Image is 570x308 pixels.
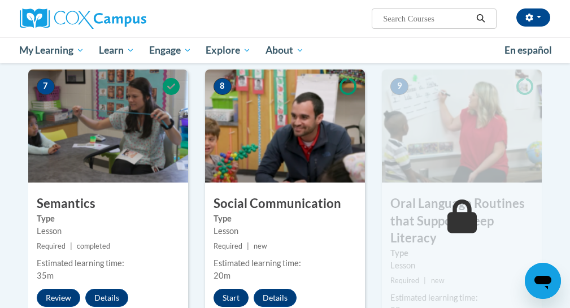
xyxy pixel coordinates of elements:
button: Review [37,289,80,307]
button: Account Settings [516,8,550,27]
span: completed [77,242,110,250]
span: En español [504,44,552,56]
span: About [266,44,304,57]
span: 8 [214,78,232,95]
span: Learn [99,44,134,57]
iframe: Button to launch messaging window [525,263,561,299]
h3: Oral Language Routines that Support Deep Literacy [382,195,542,247]
span: | [424,276,426,285]
span: 7 [37,78,55,95]
a: About [258,37,311,63]
div: Estimated learning time: [390,292,533,304]
span: | [70,242,72,250]
span: 20m [214,271,230,280]
a: My Learning [12,37,92,63]
span: My Learning [19,44,84,57]
div: Lesson [214,225,356,237]
div: Lesson [390,259,533,272]
a: Explore [198,37,258,63]
a: Engage [142,37,199,63]
span: 35m [37,271,54,280]
button: Details [254,289,297,307]
div: Estimated learning time: [37,257,180,270]
span: Explore [206,44,251,57]
span: Engage [149,44,192,57]
label: Type [390,247,533,259]
h3: Social Communication [205,195,365,212]
img: Cox Campus [20,8,146,29]
h3: Semantics [28,195,188,212]
div: Estimated learning time: [214,257,356,270]
span: 9 [390,78,408,95]
a: Cox Campus [20,8,185,29]
a: En español [497,38,559,62]
span: | [247,242,249,250]
a: Learn [92,37,142,63]
span: Required [37,242,66,250]
button: Search [472,12,489,25]
img: Course Image [205,70,365,183]
label: Type [37,212,180,225]
span: new [254,242,267,250]
button: Start [214,289,249,307]
div: Main menu [11,37,559,63]
div: Lesson [37,225,180,237]
img: Course Image [382,70,542,183]
label: Type [214,212,356,225]
span: Required [390,276,419,285]
span: new [431,276,445,285]
button: Details [85,289,128,307]
span: Required [214,242,242,250]
img: Course Image [28,70,188,183]
input: Search Courses [382,12,472,25]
